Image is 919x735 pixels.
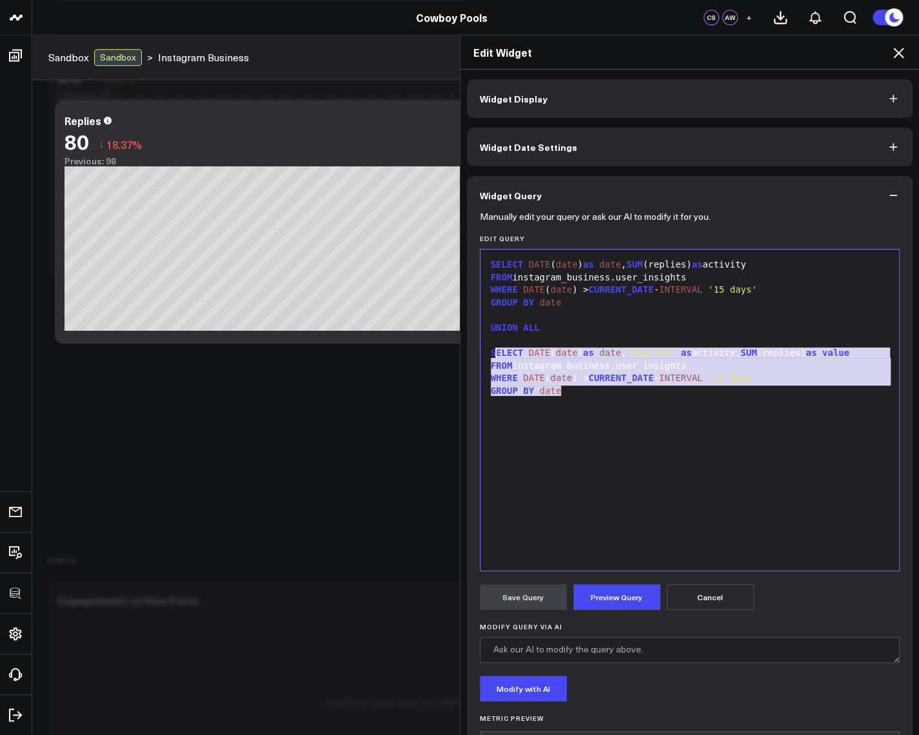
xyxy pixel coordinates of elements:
[491,348,524,358] span: SELECT
[487,284,893,297] div: ( ) > -
[691,259,702,269] span: as
[556,348,578,358] span: date
[491,272,513,282] span: FROM
[539,386,561,396] span: date
[529,348,551,358] span: DATE
[491,386,518,396] span: GROUP
[583,348,594,358] span: as
[487,360,893,373] div: instagram_business.user_insights
[480,190,542,201] span: Widget Query
[480,235,900,242] label: Edit Query
[473,45,907,59] h2: Edit Widget
[681,348,692,358] span: as
[467,79,913,118] button: Widget Display
[550,373,572,383] span: date
[822,348,849,358] span: value
[556,259,578,269] span: date
[523,284,545,295] span: DATE
[491,284,518,295] span: WHERE
[480,584,567,610] button: Save Query
[480,623,900,631] label: Modify Query via AI
[523,322,539,333] span: ALL
[708,284,757,295] span: '15 days'
[487,259,893,271] div: ( ) , (replies) activity
[480,714,900,722] h6: Metric Preview
[529,259,551,269] span: DATE
[708,373,757,383] span: '15 days'
[487,347,893,360] div: ( ) , activity, (replies)
[491,360,513,371] span: FROM
[487,372,893,385] div: ( ) > -
[659,284,702,295] span: INTERVAL
[480,93,548,104] span: Widget Display
[722,10,738,25] div: AW
[573,584,660,610] button: Preview Query
[480,142,577,152] span: Widget Date Settings
[487,271,893,284] div: instagram_business.user_insights
[626,259,642,269] span: SUM
[491,373,518,383] span: WHERE
[599,348,621,358] span: date
[588,284,653,295] span: CURRENT_DATE
[599,259,621,269] span: date
[704,10,719,25] div: CS
[667,584,754,610] button: Cancel
[480,676,567,701] button: Modify with AI
[523,373,545,383] span: DATE
[416,10,488,24] a: Cowboy Pools
[550,284,572,295] span: date
[746,13,752,22] span: +
[805,348,816,358] span: as
[523,386,534,396] span: BY
[491,297,518,308] span: GROUP
[659,373,702,383] span: INTERVAL
[588,373,653,383] span: CURRENT_DATE
[583,259,594,269] span: as
[539,297,561,308] span: date
[480,211,711,222] p: Manually edit your query or ask our AI to modify it for you.
[491,322,518,333] span: UNION
[626,348,675,358] span: 'Replies'
[491,259,524,269] span: SELECT
[740,348,756,358] span: SUM
[741,10,756,25] button: +
[467,176,913,215] button: Widget Query
[523,297,534,308] span: BY
[467,128,913,166] button: Widget Date Settings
